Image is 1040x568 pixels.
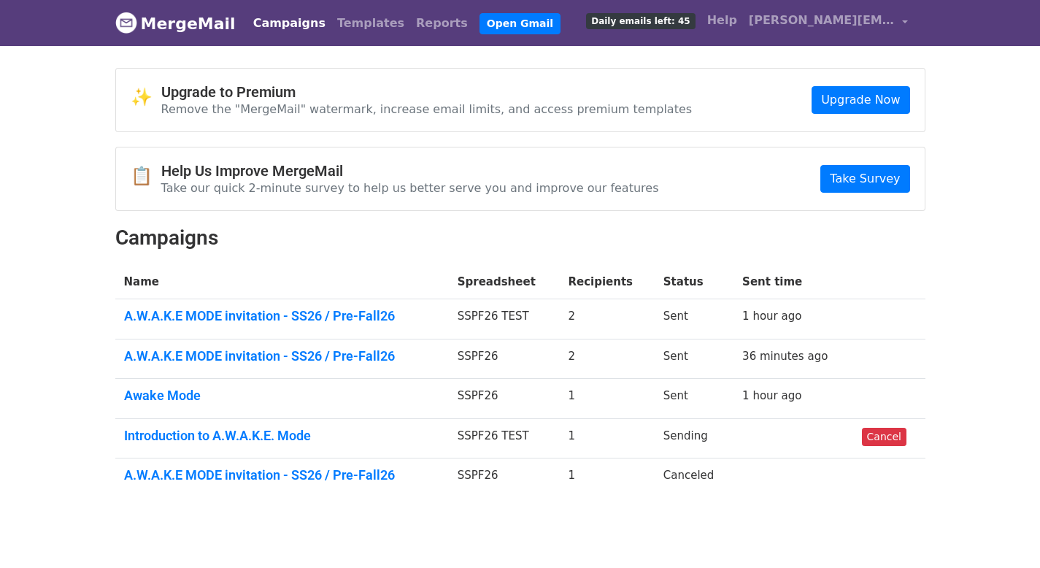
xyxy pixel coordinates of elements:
[124,308,440,324] a: A.W.A.K.E MODE invitation - SS26 / Pre-Fall26
[161,101,693,117] p: Remove the "MergeMail" watermark, increase email limits, and access premium templates
[742,389,801,402] a: 1 hour ago
[131,166,161,187] span: 📋
[580,6,701,35] a: Daily emails left: 45
[449,458,560,498] td: SSPF26
[161,162,659,180] h4: Help Us Improve MergeMail
[124,467,440,483] a: A.W.A.K.E MODE invitation - SS26 / Pre-Fall26
[812,86,909,114] a: Upgrade Now
[124,348,440,364] a: A.W.A.K.E MODE invitation - SS26 / Pre-Fall26
[743,6,914,40] a: [PERSON_NAME][EMAIL_ADDRESS][DOMAIN_NAME]
[410,9,474,38] a: Reports
[161,83,693,101] h4: Upgrade to Premium
[449,379,560,419] td: SSPF26
[131,87,161,108] span: ✨
[742,350,828,363] a: 36 minutes ago
[559,458,654,498] td: 1
[655,379,733,419] td: Sent
[701,6,743,35] a: Help
[115,12,137,34] img: MergeMail logo
[115,226,925,250] h2: Campaigns
[655,265,733,299] th: Status
[559,265,654,299] th: Recipients
[559,379,654,419] td: 1
[655,339,733,379] td: Sent
[559,299,654,339] td: 2
[559,418,654,458] td: 1
[115,8,236,39] a: MergeMail
[862,428,906,446] a: Cancel
[733,265,852,299] th: Sent time
[449,339,560,379] td: SSPF26
[124,388,440,404] a: Awake Mode
[124,428,440,444] a: Introduction to A.W.A.K.E. Mode
[449,265,560,299] th: Spreadsheet
[161,180,659,196] p: Take our quick 2-minute survey to help us better serve you and improve our features
[820,165,909,193] a: Take Survey
[749,12,895,29] span: [PERSON_NAME][EMAIL_ADDRESS][DOMAIN_NAME]
[655,418,733,458] td: Sending
[742,310,801,323] a: 1 hour ago
[559,339,654,379] td: 2
[449,299,560,339] td: SSPF26 TEST
[331,9,410,38] a: Templates
[655,458,733,498] td: Canceled
[655,299,733,339] td: Sent
[479,13,561,34] a: Open Gmail
[586,13,695,29] span: Daily emails left: 45
[247,9,331,38] a: Campaigns
[449,418,560,458] td: SSPF26 TEST
[115,265,449,299] th: Name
